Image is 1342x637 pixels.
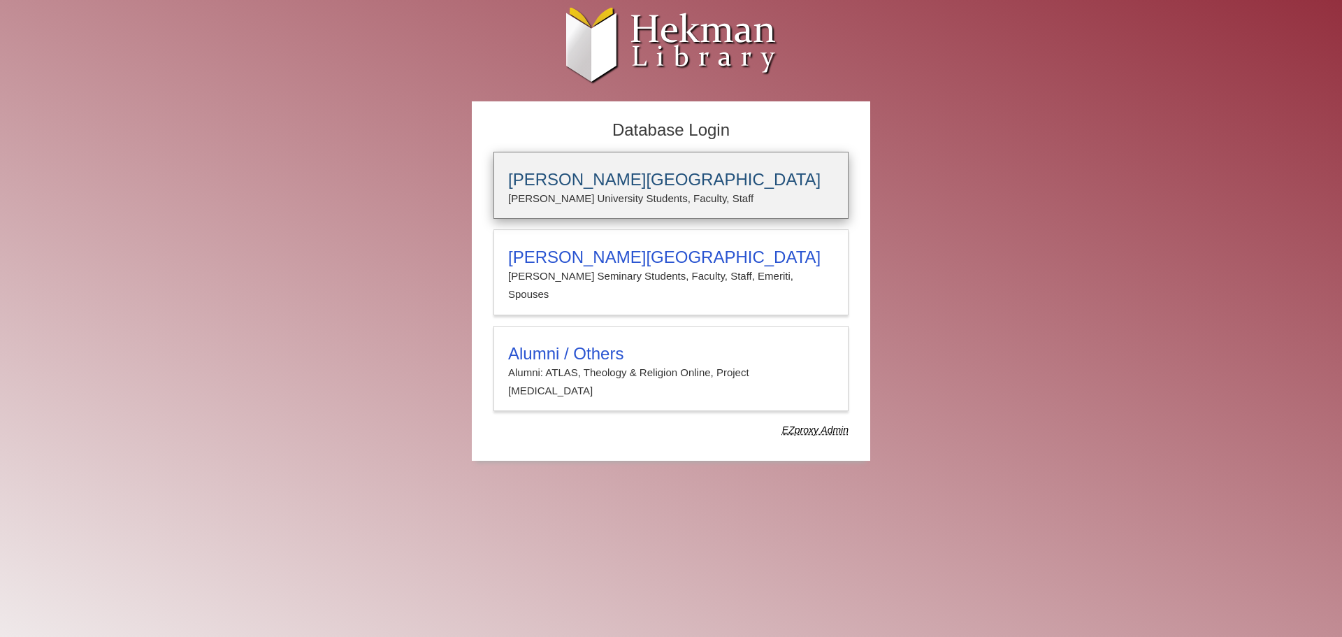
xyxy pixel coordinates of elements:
p: [PERSON_NAME] Seminary Students, Faculty, Staff, Emeriti, Spouses [508,267,834,304]
a: [PERSON_NAME][GEOGRAPHIC_DATA][PERSON_NAME] Seminary Students, Faculty, Staff, Emeriti, Spouses [493,229,849,315]
p: [PERSON_NAME] University Students, Faculty, Staff [508,189,834,208]
summary: Alumni / OthersAlumni: ATLAS, Theology & Religion Online, Project [MEDICAL_DATA] [508,344,834,401]
h2: Database Login [486,116,856,145]
dfn: Use Alumni login [782,424,849,436]
h3: [PERSON_NAME][GEOGRAPHIC_DATA] [508,248,834,267]
p: Alumni: ATLAS, Theology & Religion Online, Project [MEDICAL_DATA] [508,364,834,401]
a: [PERSON_NAME][GEOGRAPHIC_DATA][PERSON_NAME] University Students, Faculty, Staff [493,152,849,219]
h3: [PERSON_NAME][GEOGRAPHIC_DATA] [508,170,834,189]
h3: Alumni / Others [508,344,834,364]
